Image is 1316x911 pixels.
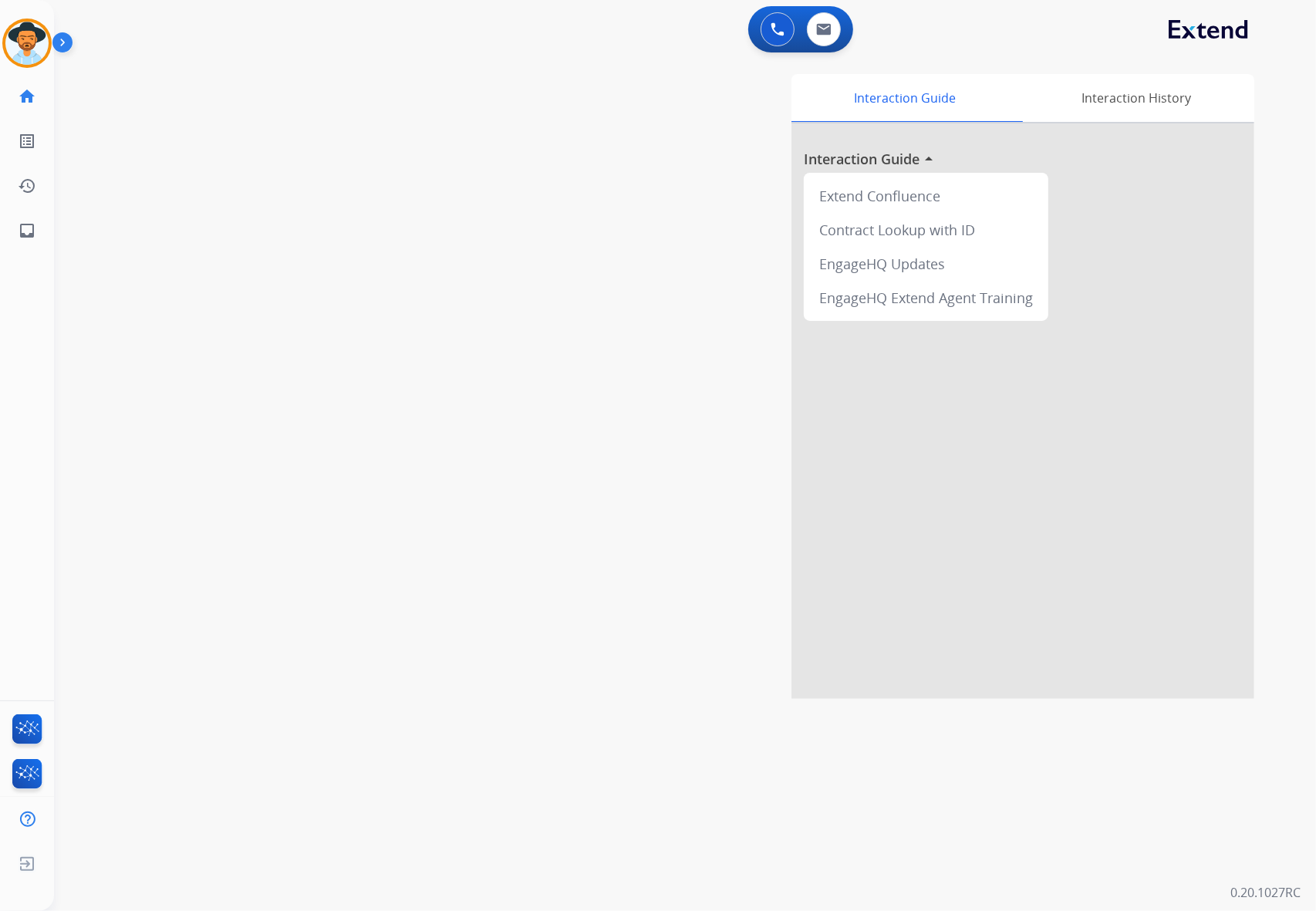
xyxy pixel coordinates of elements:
[5,22,49,65] img: avatar
[810,281,1042,315] div: EngageHQ Extend Agent Training
[1019,74,1254,122] div: Interaction History
[18,221,36,240] mat-icon: inbox
[791,74,1019,122] div: Interaction Guide
[1230,883,1301,902] p: 0.20.1027RC
[18,177,36,195] mat-icon: history
[18,87,36,106] mat-icon: home
[810,213,1042,247] div: Contract Lookup with ID
[810,179,1042,213] div: Extend Confluence
[810,247,1042,281] div: EngageHQ Updates
[18,132,36,150] mat-icon: list_alt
